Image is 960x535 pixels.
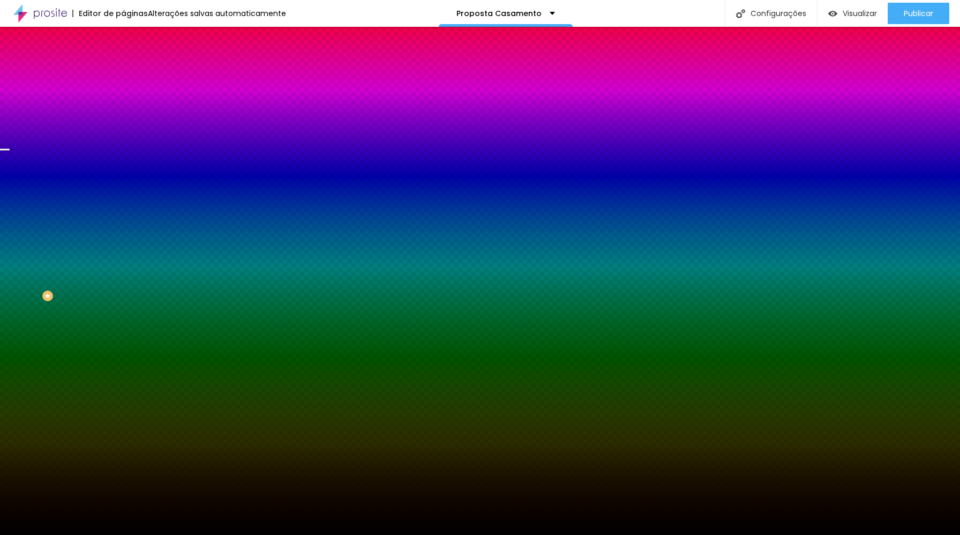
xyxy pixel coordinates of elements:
[817,3,888,24] button: Visualizar
[736,9,745,18] img: Ícone
[456,8,542,19] font: Proposta Casamento
[751,8,806,19] font: Configurações
[904,8,933,19] font: Publicar
[79,8,148,19] font: Editor de páginas
[148,8,286,19] font: Alterações salvas automaticamente
[828,9,837,18] img: view-1.svg
[843,8,877,19] font: Visualizar
[888,3,949,24] button: Publicar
